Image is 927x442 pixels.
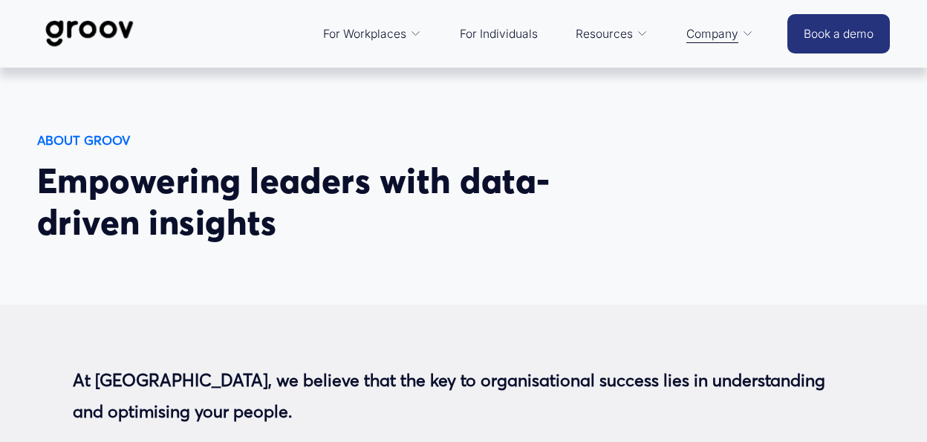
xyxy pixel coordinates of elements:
a: folder dropdown [568,16,656,52]
strong: At [GEOGRAPHIC_DATA], we believe that the key to organisational success lies in understanding and... [73,370,830,421]
a: folder dropdown [679,16,761,52]
span: For Workplaces [323,24,406,45]
a: For Individuals [452,16,545,52]
span: Empowering leaders with data-driven insights [37,159,550,244]
span: Resources [576,24,633,45]
a: Book a demo [787,14,890,53]
img: Groov | Workplace Science Platform | Unlock Performance | Drive Results [37,9,142,58]
strong: ABOUT GROOV [37,132,130,148]
a: folder dropdown [316,16,429,52]
span: Company [686,24,738,45]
